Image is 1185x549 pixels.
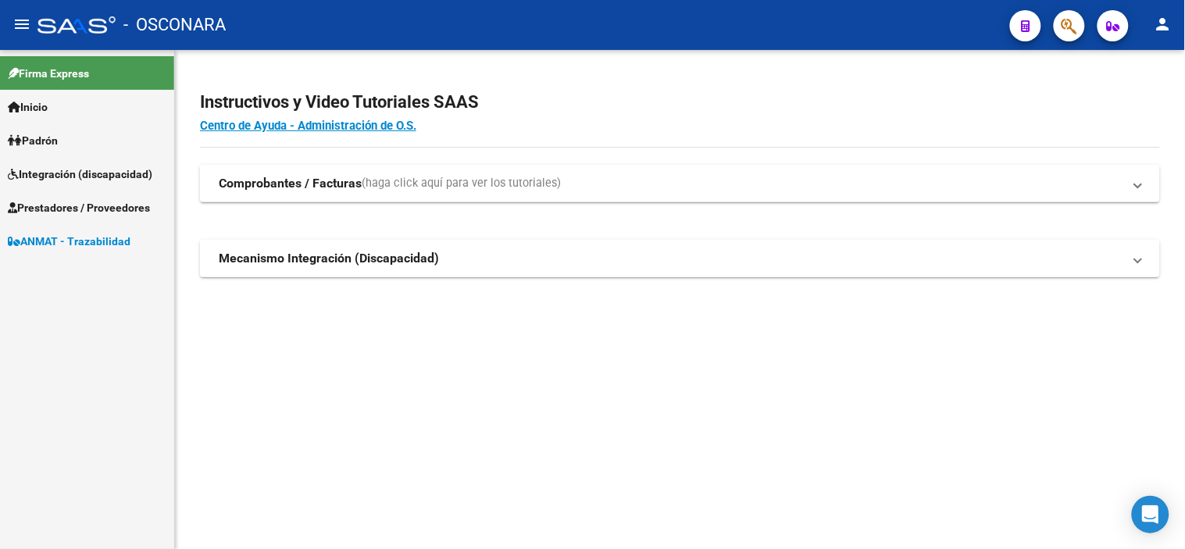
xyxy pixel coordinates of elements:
[8,132,58,149] span: Padrón
[200,119,416,133] a: Centro de Ayuda - Administración de O.S.
[200,87,1160,117] h2: Instructivos y Video Tutoriales SAAS
[219,175,362,192] strong: Comprobantes / Facturas
[362,175,561,192] span: (haga click aquí para ver los tutoriales)
[8,233,130,250] span: ANMAT - Trazabilidad
[200,240,1160,277] mat-expansion-panel-header: Mecanismo Integración (Discapacidad)
[8,65,89,82] span: Firma Express
[219,250,439,267] strong: Mecanismo Integración (Discapacidad)
[1154,15,1173,34] mat-icon: person
[8,98,48,116] span: Inicio
[200,165,1160,202] mat-expansion-panel-header: Comprobantes / Facturas(haga click aquí para ver los tutoriales)
[8,199,150,216] span: Prestadores / Proveedores
[12,15,31,34] mat-icon: menu
[123,8,226,42] span: - OSCONARA
[1132,496,1169,533] div: Open Intercom Messenger
[8,166,152,183] span: Integración (discapacidad)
